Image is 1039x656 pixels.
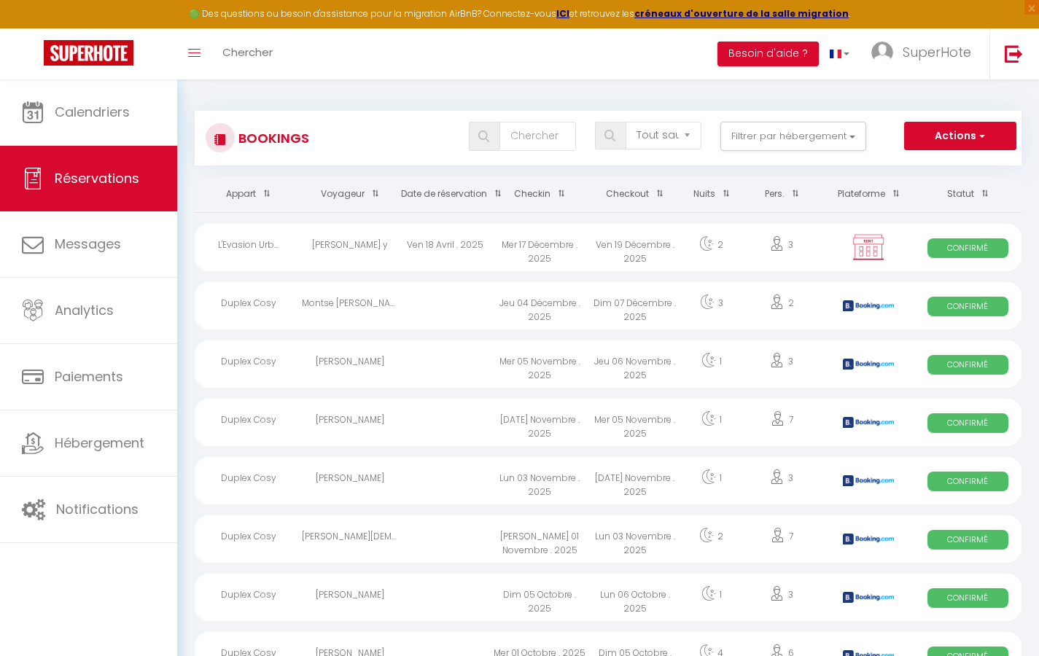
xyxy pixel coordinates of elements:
[302,176,397,212] th: Sort by guest
[904,122,1016,151] button: Actions
[12,6,55,50] button: Ouvrir le widget de chat LiveChat
[235,122,309,155] h3: Bookings
[1005,44,1023,63] img: logout
[492,176,587,212] th: Sort by checkin
[44,40,133,66] img: Super Booking
[499,122,575,151] input: Chercher
[55,169,139,187] span: Réservations
[634,7,849,20] a: créneaux d'ouverture de la salle migration
[55,235,121,253] span: Messages
[823,176,914,212] th: Sort by channel
[56,500,139,518] span: Notifications
[720,122,866,151] button: Filtrer par hébergement
[860,28,989,79] a: ... SuperHote
[682,176,740,212] th: Sort by nights
[588,176,682,212] th: Sort by checkout
[914,176,1022,212] th: Sort by status
[55,103,130,121] span: Calendriers
[55,367,123,386] span: Paiements
[195,176,302,212] th: Sort by rentals
[903,43,971,61] span: SuperHote
[55,434,144,452] span: Hébergement
[55,301,114,319] span: Analytics
[740,176,822,212] th: Sort by people
[211,28,284,79] a: Chercher
[222,44,273,60] span: Chercher
[397,176,492,212] th: Sort by booking date
[556,7,569,20] a: ICI
[717,42,819,66] button: Besoin d'aide ?
[871,42,893,63] img: ...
